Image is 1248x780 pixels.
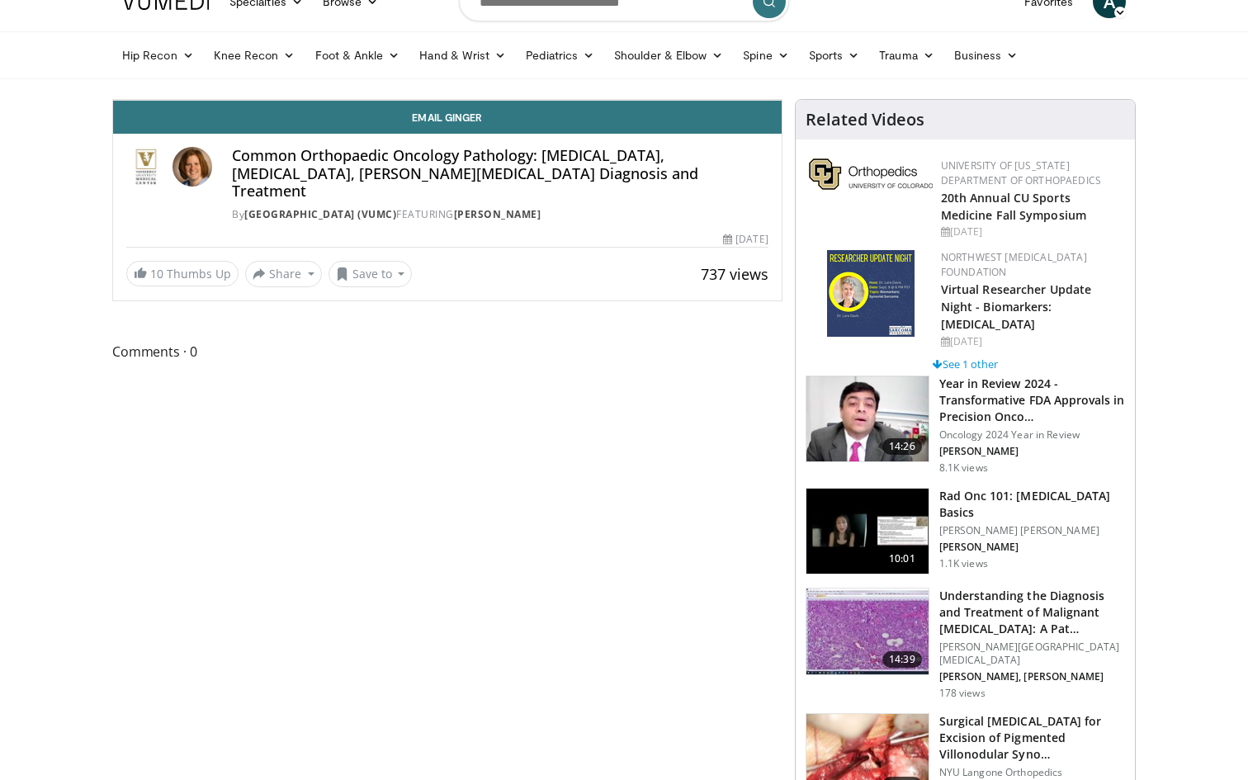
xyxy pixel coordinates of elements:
a: See 1 other [933,357,998,371]
img: 15bc000e-3a55-4f6c-8e8a-37ec86489656.png.150x105_q85_autocrop_double_scale_upscale_version-0.2.png [827,250,915,337]
a: 10:01 Rad Onc 101: [MEDICAL_DATA] Basics [PERSON_NAME] [PERSON_NAME] [PERSON_NAME] 1.1K views [806,488,1125,575]
h4: Related Videos [806,110,924,130]
p: 1.1K views [939,557,988,570]
a: Email Ginger [113,101,782,134]
div: By FEATURING [232,207,768,222]
a: Shoulder & Elbow [604,39,733,72]
a: 20th Annual CU Sports Medicine Fall Symposium [941,190,1086,223]
a: University of [US_STATE] Department of Orthopaedics [941,158,1101,187]
a: [GEOGRAPHIC_DATA] (VUMC) [244,207,396,221]
a: Northwest [MEDICAL_DATA] Foundation [941,250,1087,279]
a: 14:39 Understanding the Diagnosis and Treatment of Malignant [MEDICAL_DATA]: A Pat… [PERSON_NAME]... [806,588,1125,700]
h3: Year in Review 2024 - Transformative FDA Approvals in Precision Onco… [939,376,1125,425]
div: [DATE] [723,232,768,247]
p: [PERSON_NAME] [PERSON_NAME] [939,524,1125,537]
button: Share [245,261,322,287]
a: Pediatrics [516,39,604,72]
h3: Understanding the Diagnosis and Treatment of Malignant [MEDICAL_DATA]: A Pat… [939,588,1125,637]
p: [PERSON_NAME] [939,445,1125,458]
a: Spine [733,39,798,72]
a: Foot & Ankle [305,39,410,72]
h3: Surgical [MEDICAL_DATA] for Excision of Pigmented Villonodular Syno… [939,713,1125,763]
p: 178 views [939,687,986,700]
img: aca7ee58-01d0-419f-9bc9-871cb9aa4638.150x105_q85_crop-smart_upscale.jpg [806,589,929,674]
img: Vanderbilt University Medical Center (VUMC) [126,147,166,187]
span: 14:39 [882,651,922,668]
p: [PERSON_NAME] [939,541,1125,554]
a: Sports [799,39,870,72]
span: 10:01 [882,551,922,567]
p: NYU Langone Orthopedics [939,766,1125,779]
span: Comments 0 [112,341,782,362]
a: 14:26 Year in Review 2024 - Transformative FDA Approvals in Precision Onco… Oncology 2024 Year in... [806,376,1125,475]
button: Save to [329,261,413,287]
img: aee802ce-c4cb-403d-b093-d98594b3404c.150x105_q85_crop-smart_upscale.jpg [806,489,929,574]
a: Hand & Wrist [409,39,516,72]
span: 10 [150,266,163,281]
div: [DATE] [941,225,1122,239]
img: 22cacae0-80e8-46c7-b946-25cff5e656fa.150x105_q85_crop-smart_upscale.jpg [806,376,929,462]
p: [PERSON_NAME], [PERSON_NAME] [939,670,1125,683]
p: Oncology 2024 Year in Review [939,428,1125,442]
a: Hip Recon [112,39,204,72]
a: Business [944,39,1028,72]
p: [PERSON_NAME][GEOGRAPHIC_DATA][MEDICAL_DATA] [939,641,1125,667]
a: [PERSON_NAME] [454,207,541,221]
a: Knee Recon [204,39,305,72]
h3: Rad Onc 101: [MEDICAL_DATA] Basics [939,488,1125,521]
img: 355603a8-37da-49b6-856f-e00d7e9307d3.png.150x105_q85_autocrop_double_scale_upscale_version-0.2.png [809,158,933,190]
video-js: Video Player [113,100,782,101]
a: 10 Thumbs Up [126,261,239,286]
div: [DATE] [941,334,1122,349]
img: Avatar [173,147,212,187]
a: Virtual Researcher Update Night - Biomarkers: [MEDICAL_DATA] [941,281,1092,332]
span: 737 views [701,264,768,284]
a: Trauma [869,39,944,72]
h4: Common Orthopaedic Oncology Pathology: [MEDICAL_DATA], [MEDICAL_DATA], [PERSON_NAME][MEDICAL_DATA... [232,147,768,201]
p: 8.1K views [939,461,988,475]
span: 14:26 [882,438,922,455]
